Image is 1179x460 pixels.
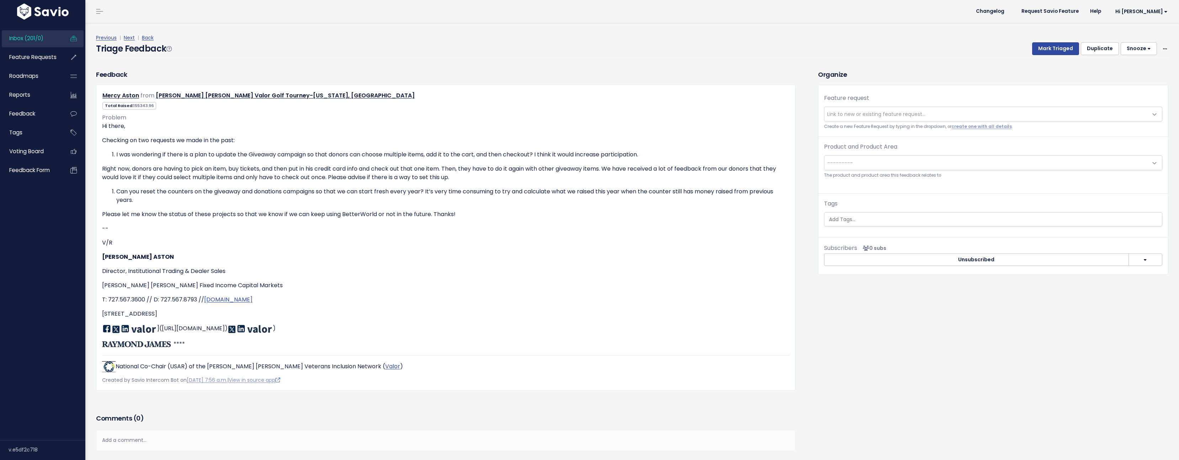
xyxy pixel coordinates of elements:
[156,91,415,100] a: [PERSON_NAME] [PERSON_NAME] Valor Golf Tourney-[US_STATE], [GEOGRAPHIC_DATA]
[2,124,59,141] a: Tags
[9,110,35,117] span: Feedback
[102,310,790,318] p: [STREET_ADDRESS]
[1032,42,1079,55] button: Mark Triaged
[9,34,43,42] span: Inbox (201/0)
[9,148,44,155] span: Voting Board
[102,122,790,130] p: Hi there,
[102,91,139,100] a: Mercy Aston
[9,129,22,136] span: Tags
[102,113,126,122] span: Problem
[818,70,1168,79] h3: Organize
[976,9,1004,14] span: Changelog
[2,106,59,122] a: Feedback
[102,210,790,219] p: Please let me know the status of these projects so that we know if we can keep using BetterWorld ...
[826,216,1162,223] input: Add Tags...
[133,103,154,108] span: 155343.96
[2,87,59,103] a: Reports
[102,376,280,384] span: Created by Savio Intercom Bot on |
[824,143,897,151] label: Product and Product Area
[102,239,790,247] p: V/R
[827,159,853,166] span: ---------
[2,30,59,47] a: Inbox (201/0)
[824,94,869,102] label: Feature request
[204,295,253,304] a: [DOMAIN_NAME]
[136,34,140,41] span: |
[229,376,280,384] a: View in source app
[142,34,154,41] a: Back
[116,150,790,159] li: I was wondering if there is a plan to update the Giveaway campaign so that donors can choose mult...
[102,361,790,372] p: National Co-Chair (USAR) of the [PERSON_NAME] [PERSON_NAME] Veterans Inclusion Network ( )
[102,324,790,334] p: ]([URL][DOMAIN_NAME]) )
[1081,42,1119,55] button: Duplicate
[187,376,227,384] a: [DATE] 7:56 a.m.
[140,91,154,100] span: from
[951,124,1012,129] a: create one with all details
[102,281,790,290] p: [PERSON_NAME] [PERSON_NAME] Fixed Income Capital Markets
[102,253,174,261] strong: [PERSON_NAME] ASTON
[96,34,117,41] a: Previous
[9,91,30,98] span: Reports
[9,53,57,61] span: Feature Requests
[2,49,59,65] a: Feature Requests
[102,295,790,304] p: T: 727.567.3600 // D: 727.567.8793 //
[2,68,59,84] a: Roadmaps
[124,34,135,41] a: Next
[827,111,925,118] span: Link to new or existing feature request...
[102,224,790,233] p: --
[1115,9,1168,14] span: Hi [PERSON_NAME]
[824,123,1162,130] small: Create a new Feature Request by typing in the dropdown, or .
[824,244,857,252] span: Subscribers
[96,42,171,55] h4: Triage Feedback
[102,136,790,145] p: Checking on two requests we made in the past:
[2,162,59,178] a: Feedback form
[102,267,790,276] p: Director, Institutional Trading & Dealer Sales
[9,72,38,80] span: Roadmaps
[9,440,85,459] div: v.e5df2c718
[824,199,838,208] label: Tags
[1107,6,1173,17] a: Hi [PERSON_NAME]
[860,245,886,252] span: <p><strong>Subscribers</strong><br><br> No subscribers yet<br> </p>
[2,143,59,160] a: Voting Board
[824,172,1162,179] small: The product and product area this feedback relates to
[102,102,156,109] span: Total Raised:
[385,362,400,370] a: Valor
[96,430,796,451] div: Add a comment...
[116,187,790,204] li: Can you reset the counters on the giveaway and donations campaigns so that we can start fresh eve...
[118,34,122,41] span: |
[1084,6,1107,17] a: Help
[1016,6,1084,17] a: Request Savio Feature
[9,166,50,174] span: Feedback form
[1121,42,1157,55] button: Snooze
[96,413,796,423] h3: Comments ( )
[102,165,790,182] p: Right now, donors are having to pick an item, buy tickets, and then put in his credit card info a...
[96,70,127,79] h3: Feedback
[824,253,1129,266] button: Unsubscribed
[136,414,140,423] span: 0
[15,4,70,20] img: logo-white.9d6f32f41409.svg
